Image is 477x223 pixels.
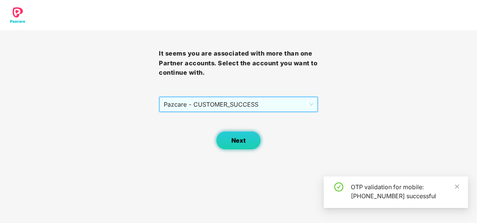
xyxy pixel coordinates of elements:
h3: It seems you are associated with more than one Partner accounts. Select the account you want to c... [159,49,318,78]
div: OTP validation for mobile: [PHONE_NUMBER] successful [351,182,459,200]
span: Next [231,137,246,144]
span: check-circle [334,182,343,191]
span: close [454,184,460,189]
span: Pazcare - CUSTOMER_SUCCESS [164,97,313,111]
button: Next [216,131,261,150]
